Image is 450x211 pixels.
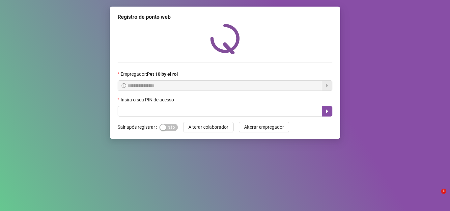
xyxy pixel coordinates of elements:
span: Empregador : [121,70,178,78]
label: Insira o seu PIN de acesso [118,96,178,103]
img: QRPoint [210,24,240,54]
button: Alterar empregador [239,122,289,132]
span: Alterar empregador [244,123,284,131]
div: Registro de ponto web [118,13,332,21]
span: Alterar colaborador [188,123,228,131]
span: info-circle [122,83,126,88]
span: caret-right [324,109,330,114]
button: Alterar colaborador [183,122,234,132]
iframe: Intercom live chat [428,189,443,204]
label: Sair após registrar [118,122,159,132]
span: 1 [441,189,446,194]
strong: Pet 10 by el roi [147,71,178,77]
